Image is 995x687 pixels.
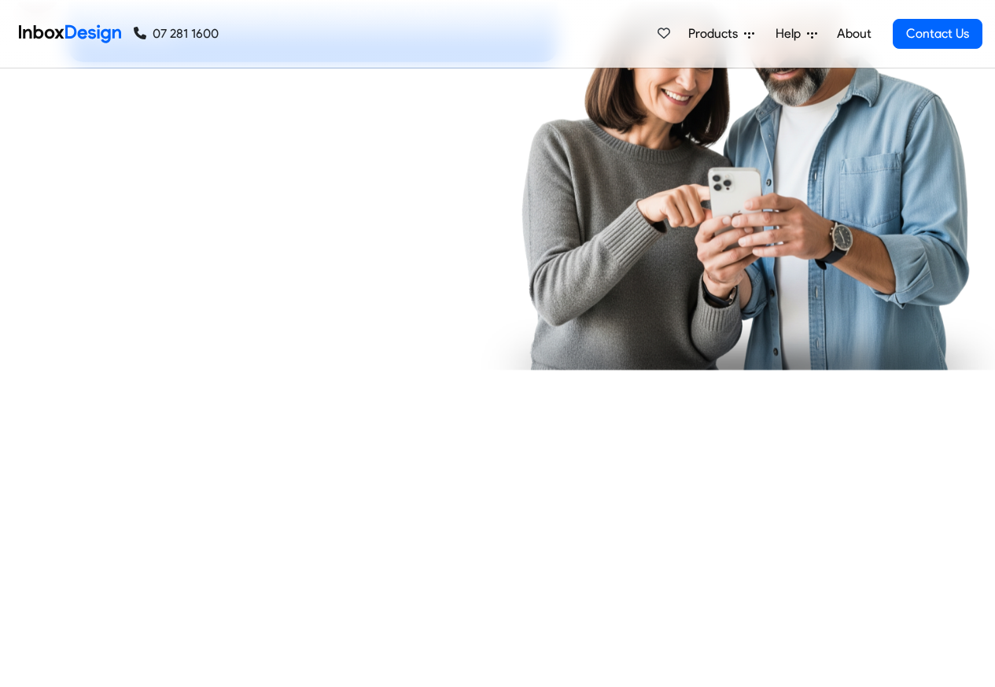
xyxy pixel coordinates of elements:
a: 07 281 1600 [134,24,219,43]
a: About [832,18,875,50]
span: Products [688,24,744,43]
a: Help [769,18,824,50]
a: Contact Us [893,19,982,49]
a: Products [682,18,761,50]
span: Help [776,24,807,43]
